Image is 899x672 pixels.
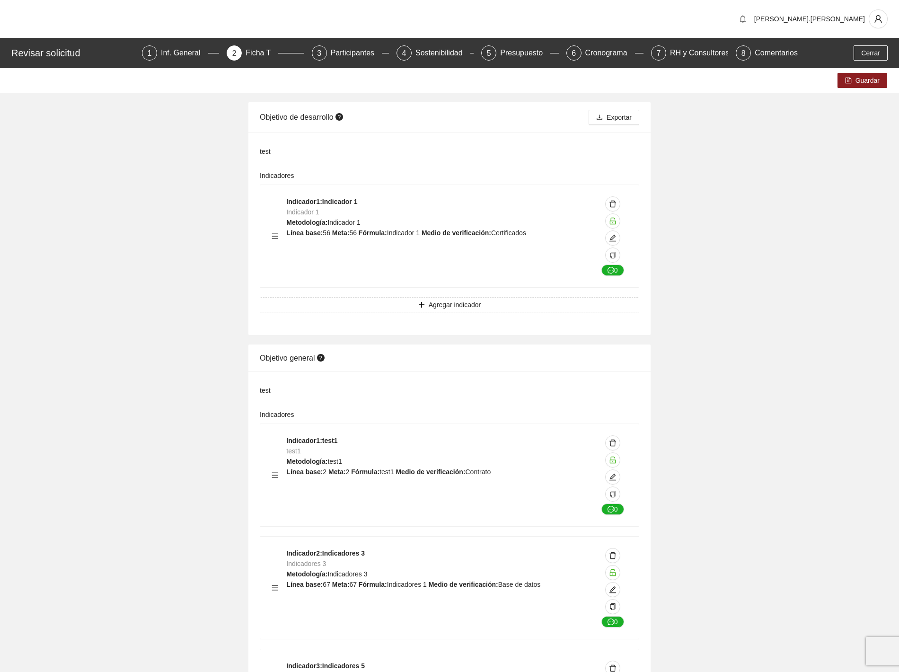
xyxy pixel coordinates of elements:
[606,456,620,464] span: unlock
[606,473,620,481] span: edit
[656,49,661,57] span: 7
[387,229,420,237] span: Indicador 1
[332,229,350,237] strong: Meta:
[396,468,465,476] strong: Medio de verificación:
[605,230,620,246] button: edit
[754,15,865,23] span: [PERSON_NAME].[PERSON_NAME]
[606,234,620,242] span: edit
[566,45,643,61] div: 6Cronograma
[601,265,624,276] button: message0
[606,552,620,559] span: delete
[605,248,620,263] button: copy
[498,581,541,588] span: Base de datos
[670,45,737,61] div: RH y Consultores
[232,49,237,57] span: 2
[606,569,620,576] span: unlock
[260,146,639,157] div: test
[286,570,327,578] strong: Metodología:
[260,354,326,362] span: Objetivo general
[605,486,620,502] button: copy
[736,45,798,61] div: 8Comentarios
[487,49,491,57] span: 5
[323,581,330,588] span: 67
[286,458,327,465] strong: Metodología:
[346,468,350,476] span: 2
[312,45,389,61] div: 3Participantes
[317,49,321,57] span: 3
[465,468,491,476] span: Contrato
[605,582,620,597] button: edit
[327,570,367,578] span: Indicadores 3
[605,213,620,229] button: unlock
[349,229,357,237] span: 56
[246,45,278,61] div: Ficha T
[755,45,798,61] div: Comentarios
[605,196,620,212] button: delete
[397,45,474,61] div: 4Sostenibilidad
[596,114,603,122] span: download
[606,217,620,225] span: unlock
[605,452,620,468] button: unlock
[286,581,323,588] strong: Línea base:
[327,219,360,226] span: Indicador 1
[601,504,624,515] button: message0
[142,45,219,61] div: 1Inf. General
[608,619,614,626] span: message
[735,11,750,27] button: bell
[327,458,342,465] span: test1
[606,586,620,593] span: edit
[589,110,639,125] button: downloadExportar
[605,565,620,580] button: unlock
[606,439,620,447] span: delete
[331,45,382,61] div: Participantes
[351,468,379,476] strong: Fórmula:
[402,49,406,57] span: 4
[260,297,639,312] button: plusAgregar indicador
[606,664,620,672] span: delete
[429,300,481,310] span: Agregar indicador
[260,170,294,181] label: Indicadores
[605,599,620,614] button: copy
[607,112,632,123] span: Exportar
[608,506,614,513] span: message
[387,581,427,588] span: Indicadores 1
[286,229,323,237] strong: Línea base:
[712,351,897,665] iframe: SalesIQ Chatwindow
[601,616,624,628] button: message0
[161,45,208,61] div: Inf. General
[481,45,558,61] div: 5Presupuesto
[286,198,357,205] strong: Indicador 1 : Indicador 1
[286,437,337,444] strong: Indicador 1 : test1
[605,435,620,451] button: delete
[260,409,294,420] label: Indicadores
[500,45,550,61] div: Presupuesto
[422,229,491,237] strong: Medio de verificación:
[609,252,616,259] span: copy
[869,15,887,23] span: user
[606,200,620,208] span: delete
[272,472,278,478] span: menu
[585,45,635,61] div: Cronograma
[415,45,470,61] div: Sostenibilidad
[837,73,887,88] button: saveGuardar
[286,662,365,670] strong: Indicador 3 : Indicadores 5
[286,468,323,476] strong: Línea base:
[323,229,330,237] span: 56
[349,581,357,588] span: 67
[651,45,728,61] div: 7RH y Consultores
[359,229,387,237] strong: Fórmula:
[272,584,278,591] span: menu
[418,301,425,309] span: plus
[335,113,343,121] span: question-circle
[608,267,614,274] span: message
[227,45,304,61] div: 2Ficha T
[286,560,326,567] span: Indicadores 3
[741,49,746,57] span: 8
[855,75,880,86] span: Guardar
[317,354,325,362] span: question-circle
[260,385,639,396] div: test
[359,581,387,588] strong: Fórmula:
[845,77,852,85] span: save
[286,208,319,216] span: Indicador 1
[286,219,327,226] strong: Metodología:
